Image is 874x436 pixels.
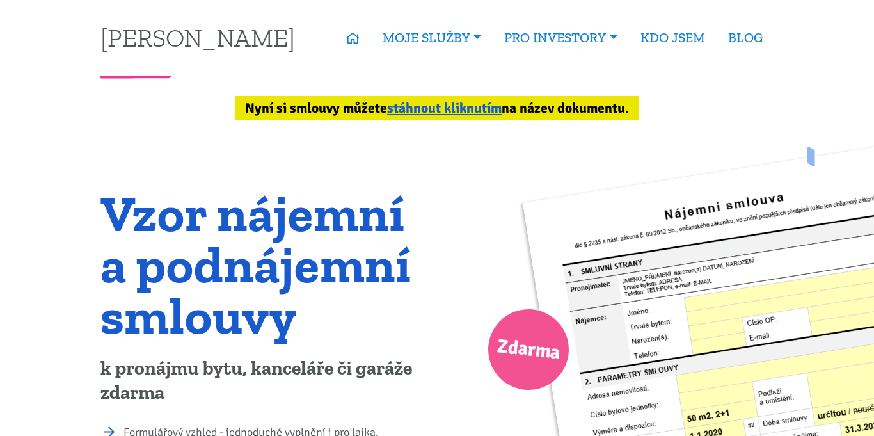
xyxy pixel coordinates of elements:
[717,23,774,52] a: BLOG
[371,23,493,52] a: MOJE SLUŽBY
[100,357,429,405] p: k pronájmu bytu, kanceláře či garáže zdarma
[387,100,502,117] a: stáhnout kliknutím
[235,96,639,120] div: Nyní si smlouvy můžete na název dokumentu.
[100,188,429,341] h1: Vzor nájemní a podnájemní smlouvy
[100,25,295,50] a: [PERSON_NAME]
[495,330,562,370] span: Zdarma
[629,23,717,52] a: KDO JSEM
[493,23,628,52] a: PRO INVESTORY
